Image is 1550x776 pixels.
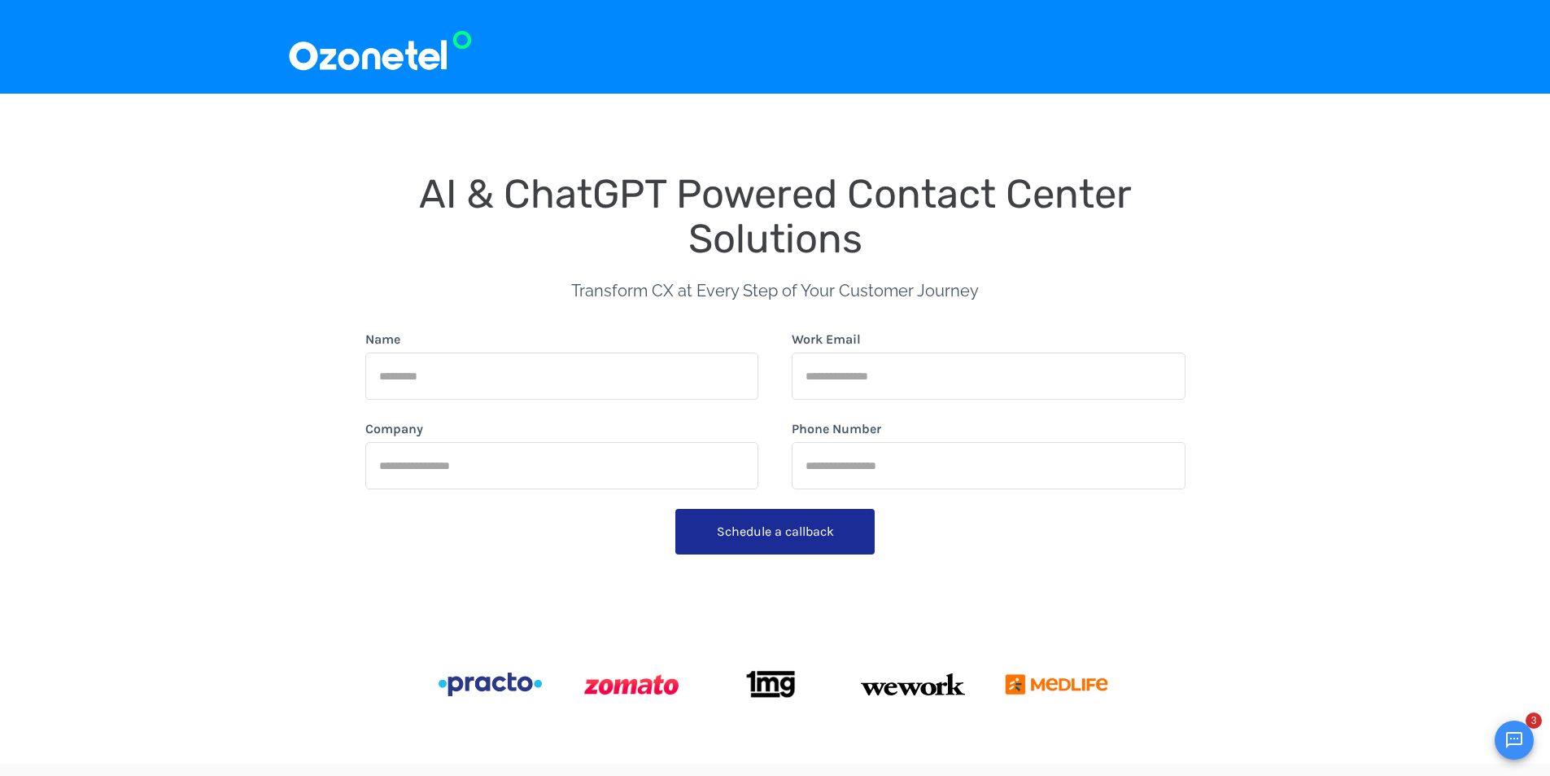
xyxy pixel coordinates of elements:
label: Work Email [792,330,861,349]
button: Schedule a callback [675,509,875,555]
form: form [365,330,1185,561]
span: AI & ChatGPT Powered Contact Center Solutions [419,170,1142,262]
span: 3 [1526,712,1542,729]
label: Phone Number [792,419,881,439]
label: Company [365,419,423,439]
button: Open chat [1495,721,1534,760]
span: Transform CX at Every Step of Your Customer Journey [571,281,979,300]
label: Name [365,330,400,349]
